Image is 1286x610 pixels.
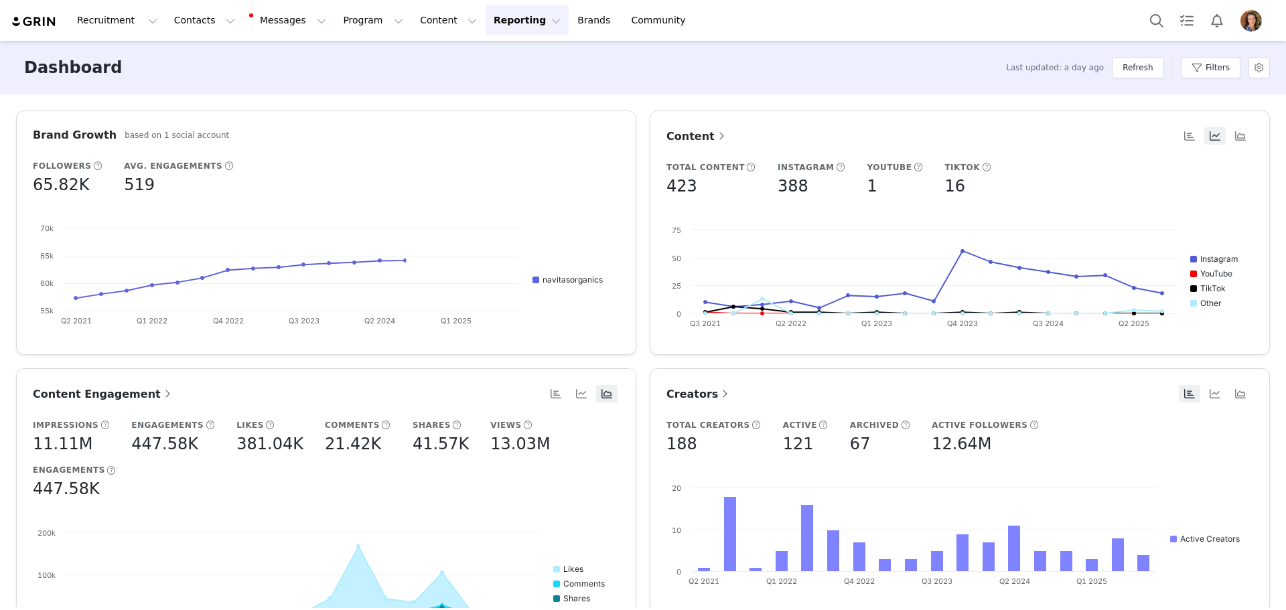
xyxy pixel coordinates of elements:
text: 75 [672,226,681,235]
h5: Followers [33,160,91,172]
text: Other [1200,298,1222,308]
h5: Instagram [778,161,835,173]
text: Q3 2021 [690,319,721,328]
span: Creators [666,388,731,400]
h5: Shares [413,419,451,431]
text: Instagram [1200,254,1238,264]
text: Likes [563,564,583,574]
text: Q4 2022 [213,316,244,325]
h5: Views [490,419,521,431]
a: Content Engagement [33,386,174,402]
h5: 519 [124,173,155,197]
text: Active Creators [1180,534,1240,544]
h5: 1 [867,174,877,198]
h5: 447.58K [33,477,100,501]
button: Notifications [1202,5,1232,35]
text: 65k [40,251,54,260]
button: Profile [1232,10,1275,31]
h5: Active Followers [932,419,1027,431]
span: Content [666,130,728,143]
h5: TikTok [944,161,980,173]
text: Q3 2024 [1033,319,1064,328]
button: Reporting [486,5,569,35]
span: Content Engagement [33,388,174,400]
h5: 67 [850,432,871,456]
h5: YouTube [867,161,912,173]
span: Last updated: a day ago [1006,62,1104,74]
h5: 11.11M [33,432,92,456]
text: 55k [40,306,54,315]
text: TikTok [1200,283,1226,293]
button: Filters [1181,57,1240,78]
text: Q2 2021 [689,577,719,586]
h5: 188 [666,432,697,456]
text: 200k [38,528,56,538]
button: Contacts [166,5,243,35]
h5: 121 [783,432,814,456]
h5: Engagements [33,464,105,476]
h5: 65.82K [33,173,89,197]
a: Community [624,5,700,35]
text: Q3 2023 [922,577,952,586]
a: Tasks [1172,5,1202,35]
text: 100k [38,570,56,580]
h5: Comments [325,419,380,431]
text: 0 [676,567,681,577]
h5: Total Creators [666,419,750,431]
h5: Avg. Engagements [124,160,222,172]
button: Messages [244,5,334,35]
h5: 21.42K [325,432,381,456]
text: Q2 2025 [1119,319,1149,328]
h5: 447.58K [131,432,198,456]
a: Content [666,128,728,145]
h5: 12.64M [932,432,991,456]
text: Q4 2022 [844,577,875,586]
text: 0 [676,309,681,319]
text: navitasorganics [543,275,603,285]
h5: based on 1 social account [125,129,229,141]
text: 60k [40,279,54,288]
text: Q4 2023 [947,319,978,328]
h5: 381.04K [236,432,303,456]
button: Refresh [1112,57,1163,78]
a: Brands [569,5,622,35]
button: Program [335,5,411,35]
text: 70k [40,224,54,233]
text: Q1 2022 [766,577,797,586]
h5: Archived [850,419,899,431]
text: 10 [672,526,681,535]
text: Q3 2023 [289,316,319,325]
img: grin logo [11,15,58,28]
text: Q1 2022 [137,316,167,325]
text: Q2 2024 [999,577,1030,586]
text: Comments [563,579,605,589]
text: Q1 2025 [441,316,472,325]
h3: Brand Growth [33,127,117,143]
h5: 388 [778,174,808,198]
text: Q2 2024 [364,316,395,325]
h5: 41.57K [413,432,469,456]
a: Creators [666,386,731,402]
text: Q2 2021 [61,316,92,325]
text: 50 [672,254,681,263]
text: Q2 2022 [776,319,806,328]
text: Q1 2025 [1076,577,1107,586]
button: Search [1142,5,1171,35]
text: 20 [672,483,681,493]
h3: Dashboard [24,56,122,80]
h5: Likes [236,419,264,431]
h5: 423 [666,174,697,198]
text: Q1 2023 [861,319,892,328]
text: 25 [672,281,681,291]
button: Recruitment [69,5,165,35]
h5: Engagements [131,419,204,431]
button: Content [412,5,485,35]
h5: Impressions [33,419,98,431]
img: b1bf456a-9fcb-45d2-aad8-24038500a953.jpg [1240,10,1262,31]
h5: 16 [944,174,965,198]
h5: 13.03M [490,432,550,456]
text: YouTube [1200,269,1232,279]
h5: Total Content [666,161,745,173]
h5: Active [783,419,817,431]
